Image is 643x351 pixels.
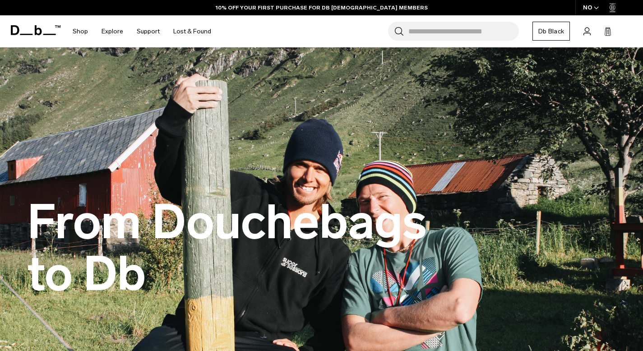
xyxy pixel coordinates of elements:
a: 10% OFF YOUR FIRST PURCHASE FOR DB [DEMOGRAPHIC_DATA] MEMBERS [216,4,428,12]
a: Explore [102,15,123,47]
a: Db Black [532,22,570,41]
a: Support [137,15,160,47]
h1: From Douchebags to Db [27,196,433,300]
a: Lost & Found [173,15,211,47]
a: Shop [73,15,88,47]
nav: Main Navigation [66,15,218,47]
